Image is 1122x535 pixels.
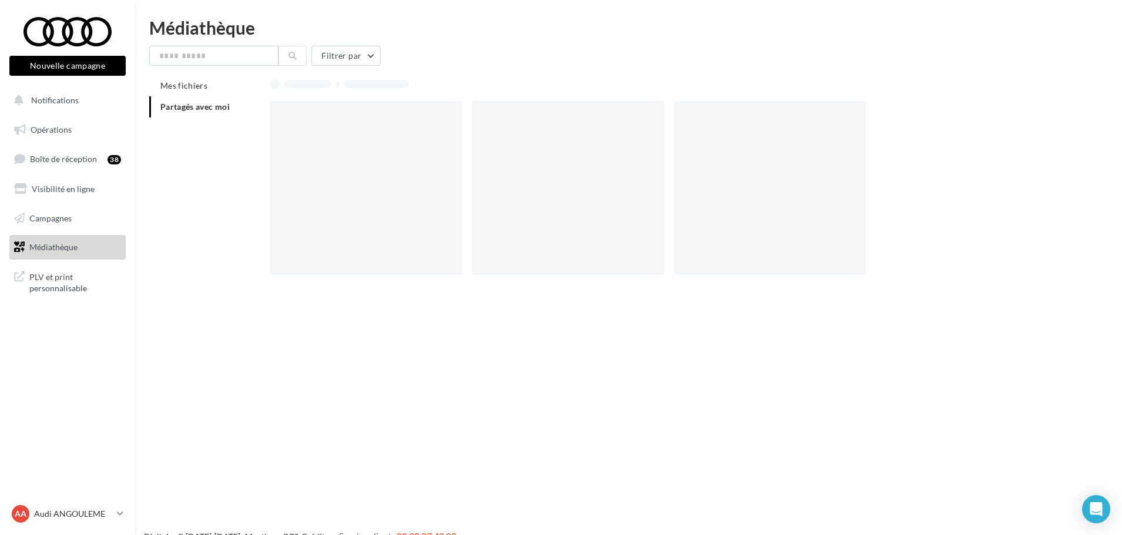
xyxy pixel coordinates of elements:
[1082,495,1110,523] div: Open Intercom Messenger
[149,19,1108,36] div: Médiathèque
[160,102,230,112] span: Partagés avec moi
[29,242,78,252] span: Médiathèque
[7,88,123,113] button: Notifications
[7,235,128,260] a: Médiathèque
[7,177,128,201] a: Visibilité en ligne
[29,269,121,294] span: PLV et print personnalisable
[31,125,72,134] span: Opérations
[31,95,79,105] span: Notifications
[108,155,121,164] div: 38
[160,80,207,90] span: Mes fichiers
[7,264,128,299] a: PLV et print personnalisable
[9,503,126,525] a: AA Audi ANGOULEME
[9,56,126,76] button: Nouvelle campagne
[29,213,72,223] span: Campagnes
[7,117,128,142] a: Opérations
[7,206,128,231] a: Campagnes
[34,508,112,520] p: Audi ANGOULEME
[7,146,128,171] a: Boîte de réception38
[15,508,26,520] span: AA
[32,184,95,194] span: Visibilité en ligne
[311,46,381,66] button: Filtrer par
[30,154,97,164] span: Boîte de réception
